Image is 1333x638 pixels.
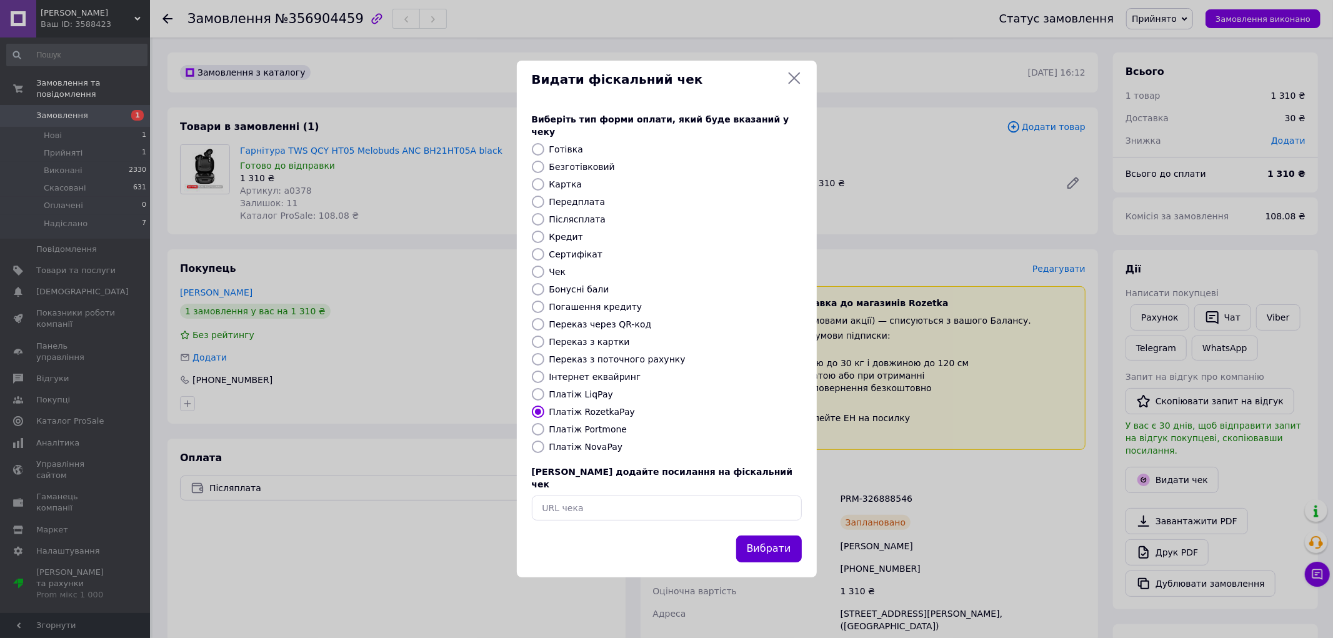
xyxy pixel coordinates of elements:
label: Інтернет еквайринг [549,372,641,382]
span: [PERSON_NAME] додайте посилання на фіскальний чек [532,467,793,489]
label: Платіж LiqPay [549,389,613,399]
label: Переказ через QR-код [549,319,652,329]
label: Передплата [549,197,606,207]
label: Погашення кредиту [549,302,642,312]
label: Переказ з поточного рахунку [549,354,686,364]
label: Безготівковий [549,162,615,172]
input: URL чека [532,496,802,521]
label: Кредит [549,232,583,242]
button: Вибрати [736,536,802,562]
label: Платіж Portmone [549,424,627,434]
label: Бонусні бали [549,284,609,294]
label: Переказ з картки [549,337,630,347]
label: Чек [549,267,566,277]
span: Видати фіскальний чек [532,71,782,89]
label: Післясплата [549,214,606,224]
label: Картка [549,179,582,189]
label: Готівка [549,144,583,154]
label: Платіж RozetkaPay [549,407,635,417]
label: Сертифікат [549,249,603,259]
label: Платіж NovaPay [549,442,623,452]
span: Виберіть тип форми оплати, який буде вказаний у чеку [532,114,789,137]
